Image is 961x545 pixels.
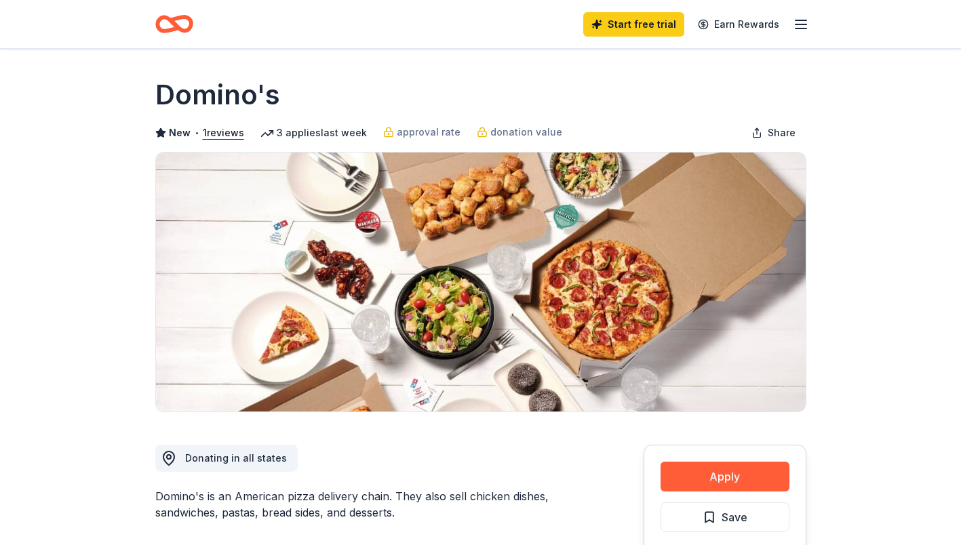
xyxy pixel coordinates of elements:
[741,119,806,146] button: Share
[203,125,244,141] button: 1reviews
[155,76,280,114] h1: Domino's
[661,462,789,491] button: Apply
[690,12,787,37] a: Earn Rewards
[156,153,806,411] img: Image for Domino's
[477,124,562,140] a: donation value
[155,488,578,521] div: Domino's is an American pizza delivery chain. They also sell chicken dishes, sandwiches, pastas, ...
[768,125,796,141] span: Share
[169,125,191,141] span: New
[383,124,460,140] a: approval rate
[260,125,367,141] div: 3 applies last week
[155,8,193,40] a: Home
[185,452,287,464] span: Donating in all states
[661,502,789,532] button: Save
[490,124,562,140] span: donation value
[194,127,199,138] span: •
[722,508,747,526] span: Save
[397,124,460,140] span: approval rate
[583,12,684,37] a: Start free trial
